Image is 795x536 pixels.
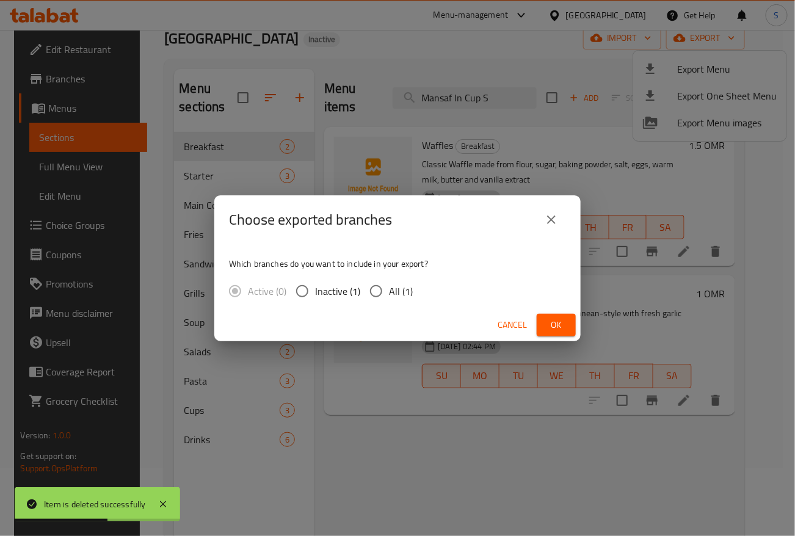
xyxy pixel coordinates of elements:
button: Ok [537,314,576,336]
span: Ok [546,317,566,333]
span: All (1) [389,284,413,299]
button: Cancel [493,314,532,336]
p: Which branches do you want to include in your export? [229,258,566,270]
span: Cancel [498,317,527,333]
button: close [537,205,566,234]
span: Inactive (1) [315,284,360,299]
div: Item is deleted successfully [44,498,146,511]
span: Active (0) [248,284,286,299]
h2: Choose exported branches [229,210,392,230]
